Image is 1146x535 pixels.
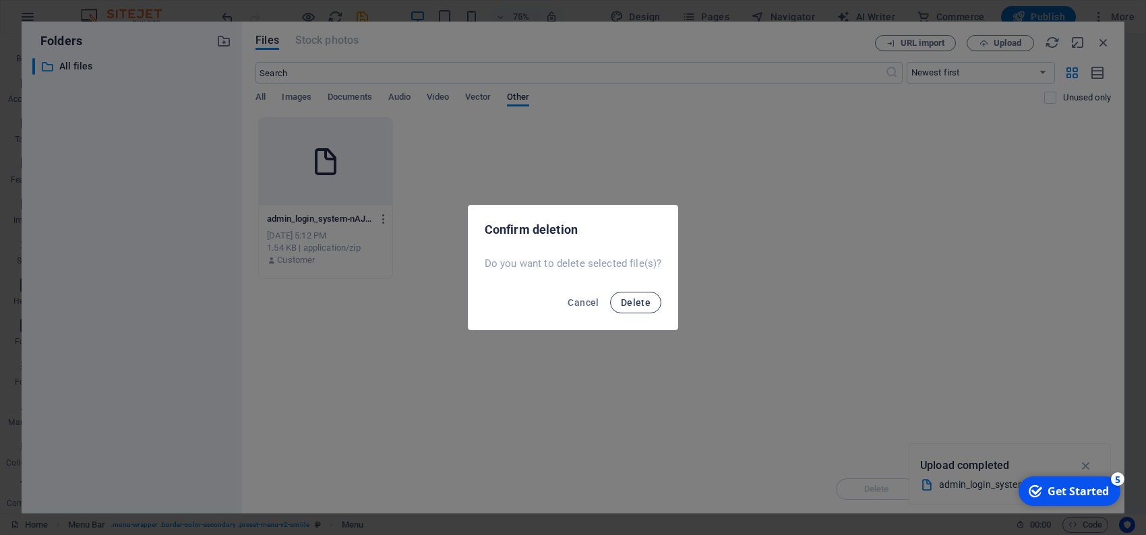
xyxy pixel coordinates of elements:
[568,297,599,308] span: Cancel
[1011,471,1126,511] iframe: To enrich screen reader interactions, please activate Accessibility in Grammarly extension settings
[485,257,662,270] p: Do you want to delete selected file(s)?
[562,292,604,313] button: Cancel
[621,297,651,308] span: Delete
[610,292,661,313] button: Delete
[485,222,662,238] h2: Confirm deletion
